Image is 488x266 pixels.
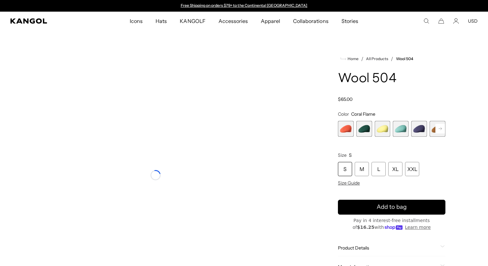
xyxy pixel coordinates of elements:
[212,12,254,30] a: Accessories
[173,12,212,30] a: KANGOLF
[219,12,248,30] span: Accessories
[130,12,143,30] span: Icons
[371,162,386,176] div: L
[341,12,358,30] span: Stories
[388,162,402,176] div: XL
[377,203,407,211] span: Add to bag
[338,72,445,86] h1: Wool 504
[430,121,445,137] div: 6 of 21
[338,55,445,63] nav: breadcrumbs
[453,18,459,24] a: Account
[356,121,372,137] div: 2 of 21
[10,18,86,24] a: Kangol
[178,3,310,8] slideshow-component: Announcement bar
[181,3,308,8] a: Free Shipping on orders $79+ to the Continental [GEOGRAPHIC_DATA]
[341,56,359,62] a: Home
[338,200,445,215] button: Add to bag
[338,245,438,251] span: Product Details
[149,12,173,30] a: Hats
[338,162,352,176] div: S
[254,12,287,30] a: Apparel
[178,3,310,8] div: 1 of 2
[388,55,393,63] li: /
[338,121,354,137] label: Coral Flame
[338,121,354,137] div: 1 of 21
[393,121,409,137] div: 4 of 21
[430,121,445,137] label: Rustic Caramel
[356,121,372,137] label: Deep Emerald
[178,3,310,8] div: Announcement
[180,12,205,30] span: KANGOLF
[393,121,409,137] label: Aquatic
[349,152,352,158] span: S
[375,121,391,137] label: Butter Chiffon
[375,121,391,137] div: 3 of 21
[123,12,149,30] a: Icons
[468,18,478,24] button: USD
[338,111,349,117] span: Color
[287,12,335,30] a: Collaborations
[351,111,375,117] span: Coral Flame
[338,152,347,158] span: Size
[293,12,328,30] span: Collaborations
[396,57,413,61] a: Wool 504
[355,162,369,176] div: M
[346,57,359,61] span: Home
[338,96,352,102] span: $65.00
[335,12,365,30] a: Stories
[338,180,360,186] span: Size Guide
[411,121,427,137] div: 5 of 21
[405,162,419,176] div: XXL
[366,57,388,61] a: All Products
[438,18,444,24] button: Cart
[423,18,429,24] summary: Search here
[261,12,280,30] span: Apparel
[359,55,363,63] li: /
[411,121,427,137] label: Hazy Indigo
[156,12,167,30] span: Hats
